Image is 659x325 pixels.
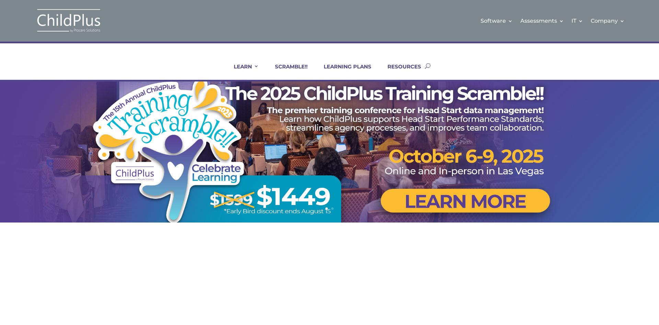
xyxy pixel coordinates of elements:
a: Company [591,7,625,35]
a: Software [481,7,513,35]
a: 2 [331,207,334,210]
a: Assessments [520,7,564,35]
a: RESOURCES [379,63,421,80]
a: 1 [325,207,328,210]
a: IT [571,7,583,35]
a: LEARNING PLANS [315,63,371,80]
a: SCRAMBLE!! [266,63,308,80]
a: LEARN [225,63,259,80]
